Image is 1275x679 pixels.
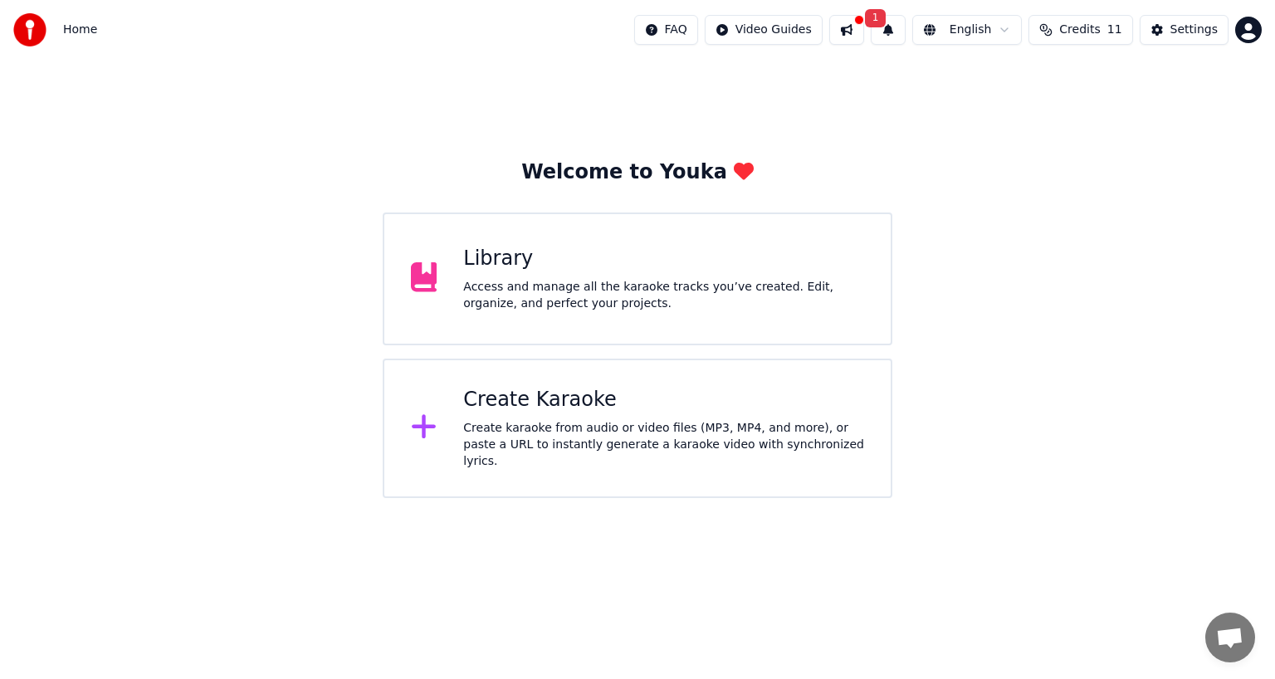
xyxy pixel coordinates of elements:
span: Credits [1059,22,1100,38]
button: FAQ [634,15,698,45]
button: Settings [1140,15,1229,45]
a: Open chat [1205,613,1255,662]
nav: breadcrumb [63,22,97,38]
div: Welcome to Youka [521,159,754,186]
div: Create karaoke from audio or video files (MP3, MP4, and more), or paste a URL to instantly genera... [463,420,864,470]
button: Credits11 [1028,15,1132,45]
span: 1 [865,9,887,27]
img: youka [13,13,46,46]
div: Create Karaoke [463,387,864,413]
button: 1 [871,15,906,45]
div: Access and manage all the karaoke tracks you’ve created. Edit, organize, and perfect your projects. [463,279,864,312]
div: Settings [1170,22,1218,38]
div: Library [463,246,864,272]
button: Video Guides [705,15,823,45]
span: Home [63,22,97,38]
span: 11 [1107,22,1122,38]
